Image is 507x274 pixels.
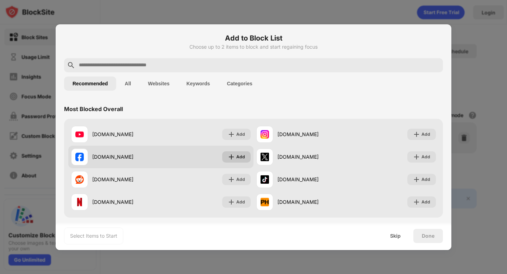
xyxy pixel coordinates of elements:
div: [DOMAIN_NAME] [277,130,346,138]
img: favicons [75,198,84,206]
button: Categories [218,77,261,91]
div: [DOMAIN_NAME] [92,130,161,138]
img: favicons [261,175,269,184]
div: Add [236,176,245,183]
div: Add [421,176,430,183]
div: [DOMAIN_NAME] [92,153,161,160]
div: Skip [390,233,401,239]
div: [DOMAIN_NAME] [277,198,346,206]
img: favicons [261,130,269,139]
div: Add [236,199,245,206]
div: Add [236,153,245,160]
div: Add [236,131,245,138]
div: [DOMAIN_NAME] [92,176,161,183]
img: favicons [261,198,269,206]
div: [DOMAIN_NAME] [277,153,346,160]
h6: Add to Block List [64,33,443,43]
div: Add [421,199,430,206]
div: Select Items to Start [70,232,117,239]
img: favicons [261,153,269,161]
img: search.svg [67,61,75,69]
div: Done [422,233,434,239]
button: Keywords [178,77,218,91]
button: Recommended [64,77,116,91]
div: [DOMAIN_NAME] [277,176,346,183]
img: favicons [75,130,84,139]
div: [DOMAIN_NAME] [92,198,161,206]
div: Add [421,153,430,160]
img: favicons [75,153,84,161]
div: Add [421,131,430,138]
div: Most Blocked Overall [64,105,123,112]
button: Websites [139,77,178,91]
div: Choose up to 2 items to block and start regaining focus [64,44,443,50]
img: favicons [75,175,84,184]
button: All [116,77,139,91]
